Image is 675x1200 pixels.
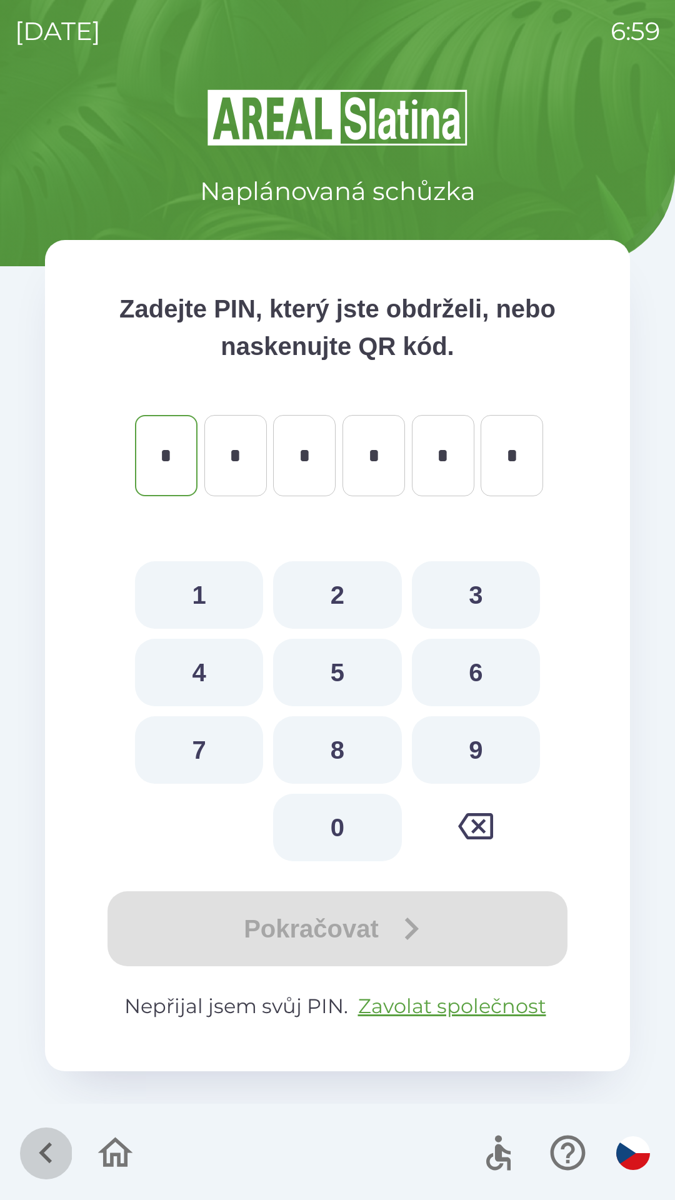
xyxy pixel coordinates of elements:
button: 1 [135,561,263,629]
button: 6 [412,639,540,706]
p: 6:59 [611,12,660,50]
button: Zavolat společnost [353,991,551,1021]
button: 3 [412,561,540,629]
p: [DATE] [15,12,101,50]
img: Logo [45,87,630,147]
p: Nepřijal jsem svůj PIN. [95,991,580,1021]
p: Zadejte PIN, který jste obdrželi, nebo naskenujte QR kód. [95,290,580,365]
button: 5 [273,639,401,706]
button: 9 [412,716,540,784]
button: 0 [273,794,401,861]
p: Naplánovaná schůzka [200,172,476,210]
button: 4 [135,639,263,706]
button: 7 [135,716,263,784]
img: cs flag [616,1136,650,1170]
button: 8 [273,716,401,784]
button: 2 [273,561,401,629]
